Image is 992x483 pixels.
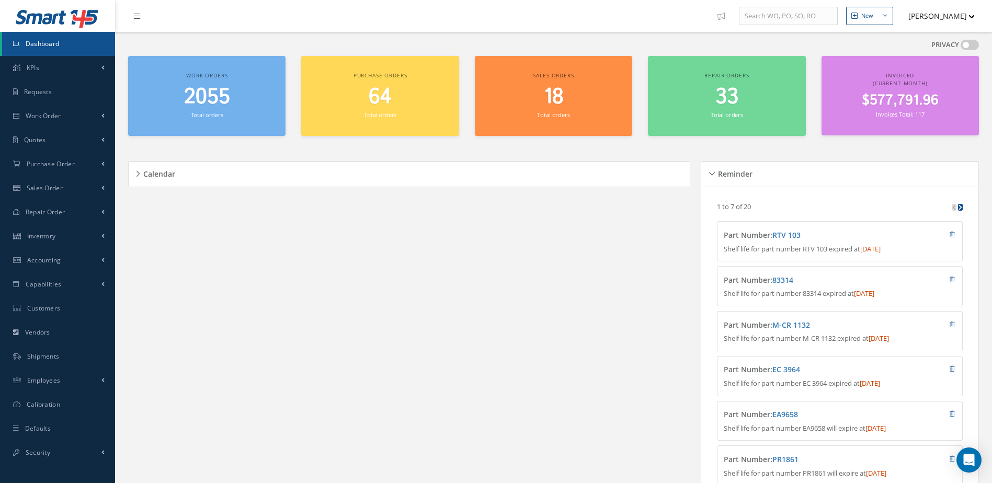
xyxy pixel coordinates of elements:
span: : [770,275,793,285]
span: 64 [369,82,392,112]
span: (Current Month) [873,79,928,87]
a: RTV 103 [772,230,801,240]
span: Work Order [26,111,61,120]
span: Invoiced [886,72,914,79]
h4: Part Number [724,321,894,330]
span: Purchase Order [27,159,75,168]
span: Vendors [25,328,50,337]
span: Purchase orders [354,72,407,79]
span: : [770,454,799,464]
span: 33 [715,82,738,112]
h4: Part Number [724,455,894,464]
span: : [770,409,798,419]
p: Shelf life for part number EA9658 will expire at [724,423,955,434]
span: Requests [24,87,52,96]
span: [DATE] [865,423,886,433]
span: 18 [544,82,564,112]
h5: Reminder [715,166,752,179]
span: Sales orders [533,72,574,79]
a: Work orders 2055 Total orders [128,56,286,136]
span: Shipments [27,352,60,361]
span: [DATE] [860,244,881,254]
small: Total orders [364,111,396,119]
button: [PERSON_NAME] [898,6,975,26]
h4: Part Number [724,276,894,285]
small: Total orders [537,111,569,119]
span: Inventory [27,232,56,240]
a: Invoiced (Current Month) $577,791.96 Invoices Total: 117 [822,56,979,135]
span: Work orders [186,72,227,79]
h5: Calendar [140,166,175,179]
span: Calibration [27,400,60,409]
a: PR1861 [772,454,799,464]
input: Search WO, PO, SO, RO [739,7,838,26]
a: Sales orders 18 Total orders [475,56,632,136]
span: Quotes [24,135,46,144]
p: Shelf life for part number M-CR 1132 expired at [724,333,955,344]
h4: Part Number [724,231,894,240]
span: [DATE] [869,333,889,343]
p: Shelf life for part number PR1861 will expire at [724,468,955,479]
a: Repair orders 33 Total orders [648,56,805,136]
a: Purchase orders 64 Total orders [301,56,459,136]
a: 83314 [772,275,793,285]
span: Accounting [27,256,61,264]
p: 1 to 7 of 20 [717,202,751,211]
span: Employees [27,376,61,385]
a: Dashboard [2,32,115,56]
small: Total orders [191,111,223,119]
p: Shelf life for part number RTV 103 expired at [724,244,955,255]
span: : [770,364,800,374]
span: KPIs [27,63,39,72]
span: : [770,230,801,240]
p: Shelf life for part number 83314 expired at [724,289,955,299]
span: Repair Order [26,208,65,216]
span: : [770,320,810,330]
small: Total orders [711,111,743,119]
span: Sales Order [27,183,63,192]
a: EA9658 [772,409,798,419]
span: Capabilities [26,280,62,289]
span: 2055 [184,82,230,112]
span: $577,791.96 [862,90,939,111]
a: M-CR 1132 [772,320,810,330]
div: Open Intercom Messenger [956,447,982,473]
span: Repair orders [704,72,749,79]
h4: Part Number [724,365,894,374]
p: Shelf life for part number EC 3964 expired at [724,378,955,389]
button: New [846,7,893,25]
span: [DATE] [860,378,880,388]
div: New [861,11,873,20]
label: PRIVACY [931,40,959,50]
span: Security [26,448,50,457]
span: [DATE] [854,289,874,298]
span: Customers [27,304,61,313]
span: Dashboard [26,39,60,48]
span: [DATE] [866,468,886,478]
h4: Part Number [724,410,894,419]
small: Invoices Total: 117 [876,110,924,118]
span: Defaults [25,424,51,433]
a: EC 3964 [772,364,800,374]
